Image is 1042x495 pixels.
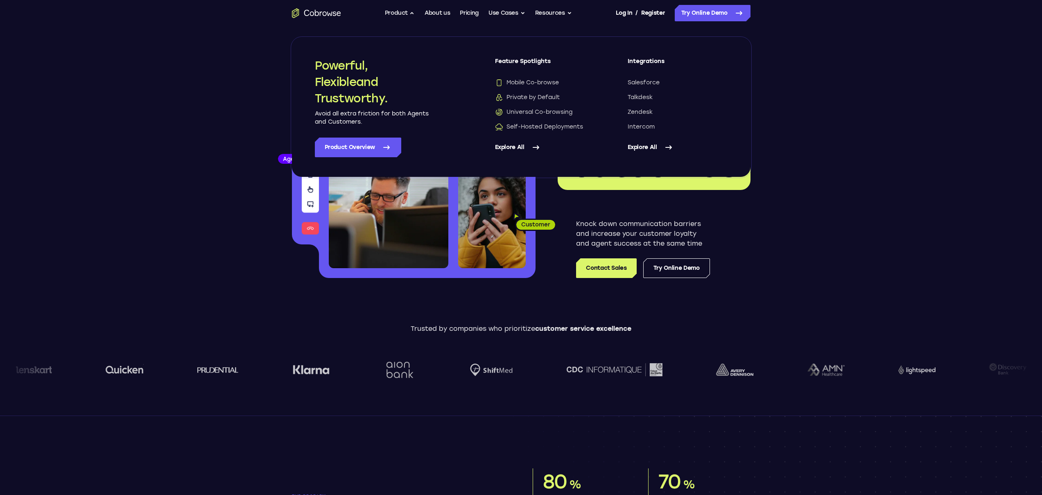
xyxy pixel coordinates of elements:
[460,5,479,21] a: Pricing
[628,108,728,116] a: Zendesk
[315,110,429,126] p: Avoid all extra friction for both Agents and Customers.
[495,123,503,131] img: Self-Hosted Deployments
[495,108,572,116] span: Universal Co-browsing
[641,5,665,21] a: Register
[628,57,728,72] span: Integrations
[566,363,662,376] img: CDC Informatique
[425,5,450,21] a: About us
[683,477,695,491] span: %
[495,79,559,87] span: Mobile Co-browse
[716,364,753,376] img: avery-dennison
[628,138,728,157] a: Explore All
[658,470,681,493] span: 70
[628,123,728,131] a: Intercom
[495,123,595,131] a: Self-Hosted DeploymentsSelf-Hosted Deployments
[383,353,416,387] img: Aion Bank
[329,122,448,268] img: A customer support agent talking on the phone
[635,8,638,18] span: /
[495,93,595,102] a: Private by DefaultPrivate by Default
[495,108,595,116] a: Universal Co-browsingUniversal Co-browsing
[576,258,636,278] a: Contact Sales
[628,79,728,87] a: Salesforce
[495,108,503,116] img: Universal Co-browsing
[495,79,595,87] a: Mobile Co-browseMobile Co-browse
[616,5,632,21] a: Log In
[576,219,710,249] p: Knock down communication barriers and increase your customer loyalty and agent success at the sam...
[385,5,415,21] button: Product
[292,8,341,18] a: Go to the home page
[628,123,655,131] span: Intercom
[643,258,710,278] a: Try Online Demo
[897,365,935,374] img: Lightspeed
[535,5,572,21] button: Resources
[628,93,653,102] span: Talkdesk
[495,93,560,102] span: Private by Default
[535,325,631,332] span: customer service excellence
[569,477,581,491] span: %
[315,57,429,106] h2: Powerful, Flexible and Trustworthy.
[315,138,401,157] a: Product Overview
[458,171,526,268] img: A customer holding their phone
[105,363,143,376] img: quicken
[675,5,750,21] a: Try Online Demo
[628,108,653,116] span: Zendesk
[470,364,512,376] img: Shiftmed
[495,123,583,131] span: Self-Hosted Deployments
[807,364,844,376] img: AMN Healthcare
[628,79,660,87] span: Salesforce
[197,366,238,373] img: prudential
[628,93,728,102] a: Talkdesk
[292,365,329,375] img: Klarna
[495,57,595,72] span: Feature Spotlights
[543,470,567,493] span: 80
[495,93,503,102] img: Private by Default
[495,79,503,87] img: Mobile Co-browse
[495,138,595,157] a: Explore All
[488,5,525,21] button: Use Cases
